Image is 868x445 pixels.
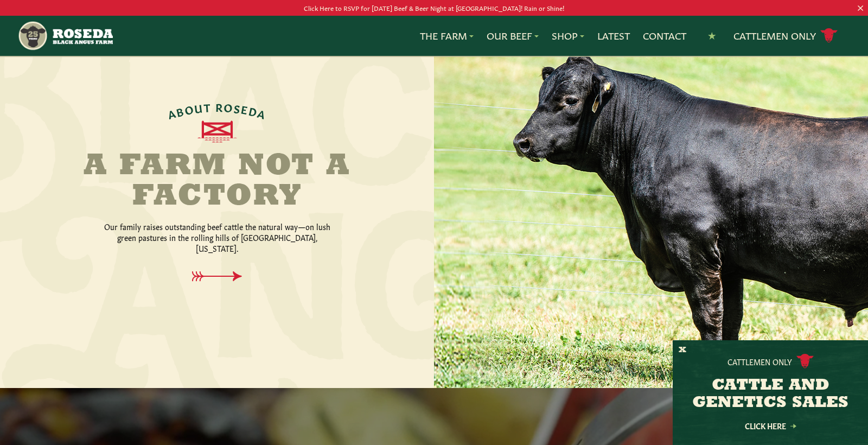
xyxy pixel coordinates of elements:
[175,104,186,118] span: B
[796,354,814,368] img: cattle-icon.svg
[597,29,630,43] a: Latest
[248,104,260,118] span: D
[487,29,539,43] a: Our Beef
[224,101,234,113] span: O
[17,20,113,52] img: https://roseda.com/wp-content/uploads/2021/05/roseda-25-header.png
[215,100,224,112] span: R
[643,29,686,43] a: Contact
[257,106,269,120] span: A
[420,29,474,43] a: The Farm
[203,101,212,113] span: T
[165,100,268,120] div: ABOUT ROSEDA
[194,101,204,115] span: U
[679,345,686,356] button: X
[686,377,854,412] h3: CATTLE AND GENETICS SALES
[103,221,331,253] p: Our family raises outstanding beef cattle the natural way—on lush green pastures in the rolling h...
[552,29,584,43] a: Shop
[727,356,792,367] p: Cattlemen Only
[733,26,838,45] a: Cattlemen Only
[81,151,353,212] h2: A Farm Not a Factory
[17,16,851,56] nav: Main Navigation
[240,103,250,116] span: E
[43,2,825,14] p: Click Here to RSVP for [DATE] Beef & Beer Night at [GEOGRAPHIC_DATA]! Rain or Shine!
[166,106,178,120] span: A
[233,101,242,115] span: S
[183,103,195,116] span: O
[722,422,819,429] a: Click Here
